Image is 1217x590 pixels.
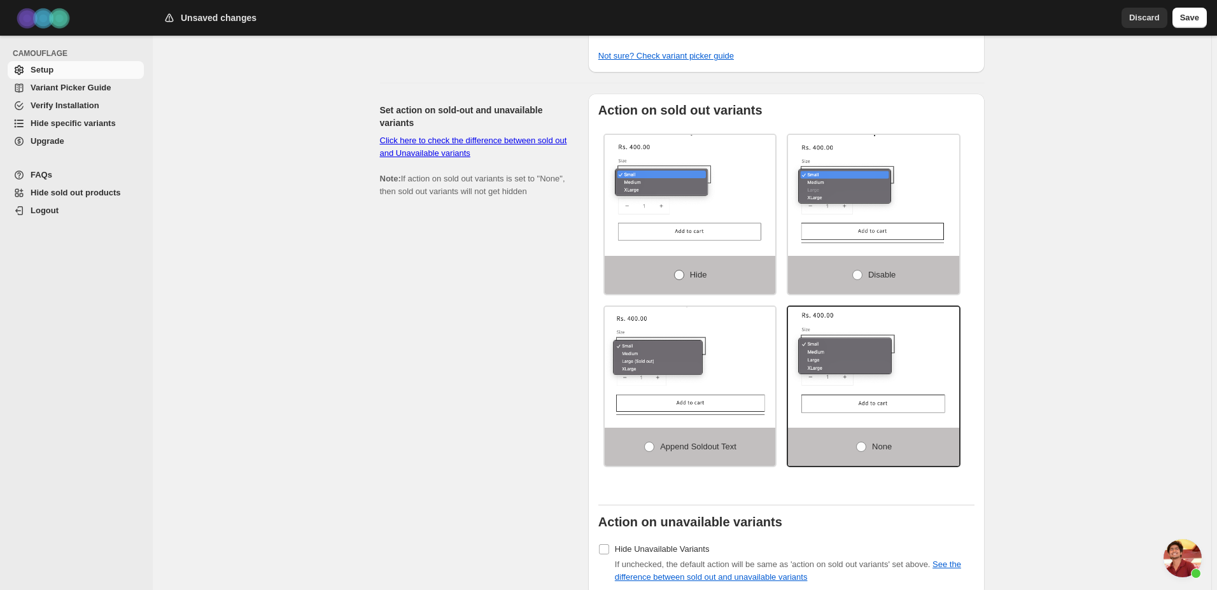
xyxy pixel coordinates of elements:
a: Variant Picker Guide [8,79,144,97]
span: If action on sold out variants is set to "None", then sold out variants will not get hidden [380,136,567,196]
a: FAQs [8,166,144,184]
span: Hide sold out products [31,188,121,197]
span: Hide [690,270,707,279]
span: Append soldout text [660,442,736,451]
span: Save [1180,11,1199,24]
a: Hide specific variants [8,115,144,132]
div: Chat öffnen [1164,539,1202,577]
a: Click here to check the difference between sold out and Unavailable variants [380,136,567,158]
img: Hide [605,135,776,243]
span: CAMOUFLAGE [13,48,146,59]
img: Disable [788,135,959,243]
a: Hide sold out products [8,184,144,202]
span: FAQs [31,170,52,179]
b: Action on unavailable variants [598,515,782,529]
span: Upgrade [31,136,64,146]
a: Logout [8,202,144,220]
h2: Unsaved changes [181,11,257,24]
img: None [788,307,959,415]
b: Action on sold out variants [598,103,763,117]
span: Disable [868,270,896,279]
button: Save [1172,8,1207,28]
a: Upgrade [8,132,144,150]
span: Discard [1129,11,1160,24]
a: Verify Installation [8,97,144,115]
span: Hide specific variants [31,118,116,128]
img: Append soldout text [605,307,776,415]
a: Setup [8,61,144,79]
span: Logout [31,206,59,215]
button: Discard [1122,8,1167,28]
b: Note: [380,174,401,183]
span: Setup [31,65,53,74]
a: Not sure? Check variant picker guide [598,51,734,60]
span: Variant Picker Guide [31,83,111,92]
span: None [872,442,892,451]
h2: Set action on sold-out and unavailable variants [380,104,568,129]
span: Hide Unavailable Variants [615,544,710,554]
span: If unchecked, the default action will be same as 'action on sold out variants' set above. [615,559,961,582]
span: Verify Installation [31,101,99,110]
